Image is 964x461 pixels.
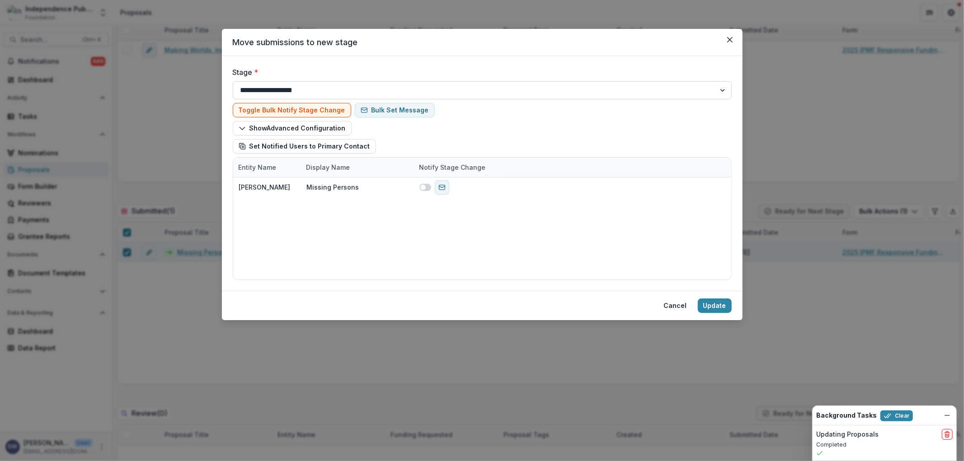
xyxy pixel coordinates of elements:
[355,103,435,117] button: set-bulk-email
[301,158,414,177] div: Display Name
[698,298,732,313] button: Update
[880,410,913,421] button: Clear
[816,412,877,419] h2: Background Tasks
[435,180,449,195] button: send-email
[233,158,301,177] div: Entity Name
[942,429,953,440] button: delete
[239,182,290,192] div: [PERSON_NAME]
[233,121,352,135] button: ShowAdvanced Configuration
[942,410,953,421] button: Dismiss
[816,441,953,449] p: Completed
[233,103,351,117] button: Toggle Bulk Notify Stage Change
[233,139,376,154] button: Set Notified Users to Primary Contact
[414,158,504,177] div: Notify Stage Change
[233,163,282,172] div: Entity Name
[816,431,879,438] h2: Updating Proposals
[233,67,726,78] label: Stage
[658,298,692,313] button: Cancel
[222,29,743,56] header: Move submissions to new stage
[306,182,359,192] div: Missing Persons
[723,33,737,47] button: Close
[301,163,356,172] div: Display Name
[414,163,491,172] div: Notify Stage Change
